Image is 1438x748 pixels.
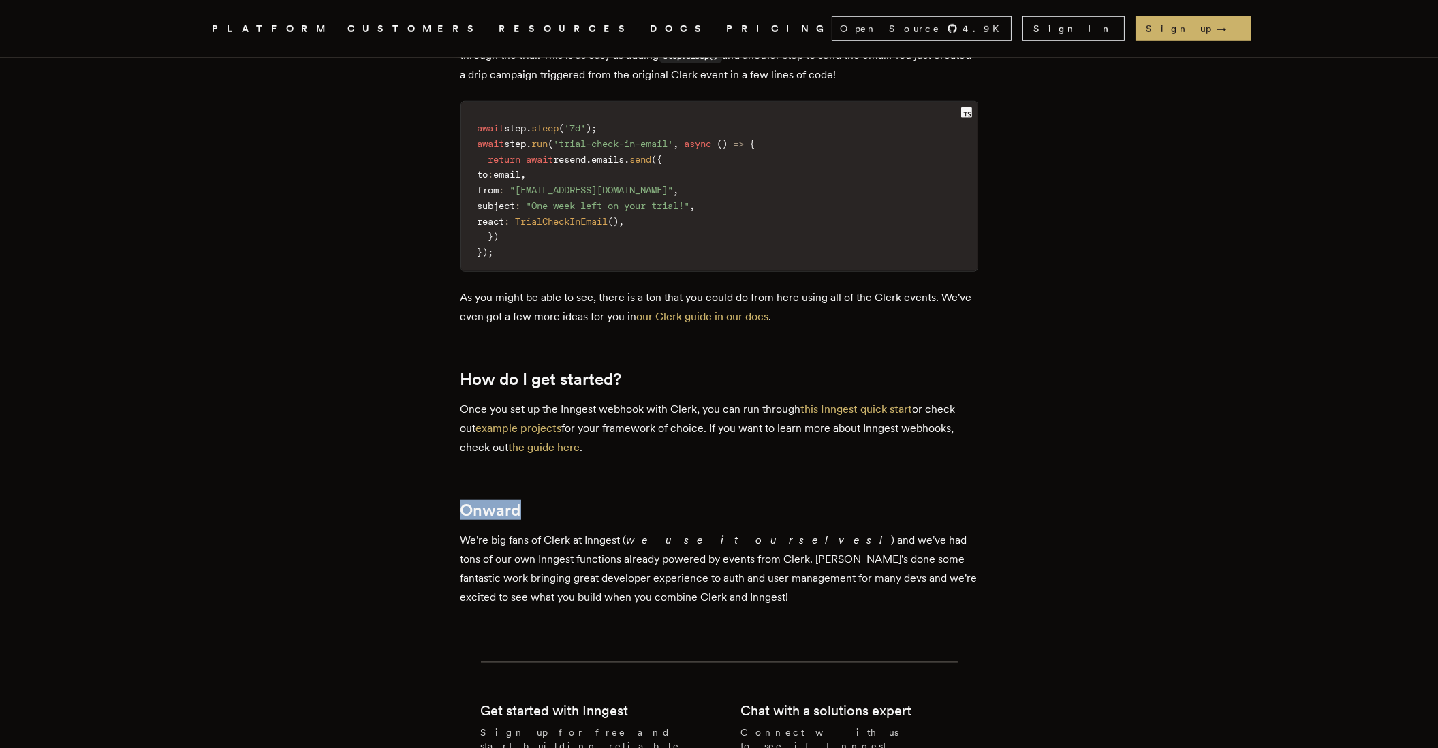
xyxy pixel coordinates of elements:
[717,138,723,149] span: (
[527,154,554,165] span: await
[657,154,663,165] span: {
[483,247,488,258] span: )
[478,247,483,258] span: }
[499,185,505,196] span: :
[554,138,674,149] span: 'trial-check-in-email'
[505,216,510,227] span: :
[637,310,769,323] a: our Clerk guide in our docs
[741,701,912,720] h2: Chat with a solutions expert
[478,216,505,227] span: react
[488,231,494,242] span: }
[527,200,690,211] span: "One week left on your trial!"
[690,200,695,211] span: ,
[627,533,892,546] em: we use it ourselves!
[614,216,619,227] span: )
[460,370,978,389] h2: How do I get started?
[841,22,941,35] span: Open Source
[651,20,710,37] a: DOCS
[494,231,499,242] span: )
[460,288,978,326] p: As you might be able to see, there is a ton that you could do from here using all of the Clerk ev...
[685,138,712,149] span: async
[587,154,592,165] span: .
[630,154,652,165] span: send
[1217,22,1240,35] span: →
[592,123,597,134] span: ;
[348,20,483,37] a: CUSTOMERS
[963,22,1008,35] span: 4.9 K
[674,138,679,149] span: ,
[532,123,559,134] span: sleep
[494,169,521,180] span: email
[516,216,608,227] span: TrialCheckInEmail
[723,138,728,149] span: )
[478,185,499,196] span: from
[460,501,978,520] h2: Onward
[478,138,505,149] span: await
[750,138,755,149] span: {
[674,185,679,196] span: ,
[213,20,332,37] button: PLATFORM
[476,422,562,435] a: example projects
[565,123,587,134] span: '7d'
[727,20,832,37] a: PRICING
[652,154,657,165] span: (
[478,169,488,180] span: to
[1022,16,1125,41] a: Sign In
[608,216,614,227] span: (
[521,169,527,180] span: ,
[619,216,625,227] span: ,
[488,247,494,258] span: ;
[510,185,674,196] span: "[EMAIL_ADDRESS][DOMAIN_NAME]"
[488,154,521,165] span: return
[527,138,532,149] span: .
[1136,16,1251,41] a: Sign up
[499,20,634,37] button: RESOURCES
[587,123,592,134] span: )
[505,138,527,149] span: step
[481,701,629,720] h2: Get started with Inngest
[460,400,978,457] p: Once you set up the Inngest webhook with Clerk, you can run through or check out for your framewo...
[478,200,516,211] span: subject
[516,200,521,211] span: :
[554,154,587,165] span: resend
[478,123,505,134] span: await
[548,138,554,149] span: (
[559,123,565,134] span: (
[532,138,548,149] span: run
[527,123,532,134] span: .
[460,531,978,607] p: We're big fans of Clerk at Inngest ( ) and we've had tons of our own Inngest functions already po...
[488,169,494,180] span: :
[505,123,527,134] span: step
[509,441,580,454] a: the guide here
[592,154,625,165] span: emails
[625,154,630,165] span: .
[801,403,913,416] a: this Inngest quick start
[734,138,745,149] span: =>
